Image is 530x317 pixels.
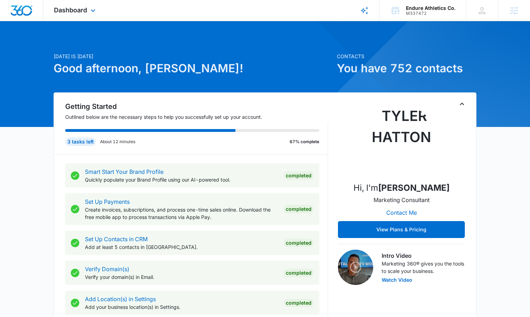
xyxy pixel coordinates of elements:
p: Hi, I'm [353,182,450,194]
p: Outlined below are the necessary steps to help you successfully set up your account. [65,113,328,121]
p: Create invoices, subscriptions, and process one-time sales online. Download the free mobile app t... [85,206,278,221]
p: Add at least 5 contacts in [GEOGRAPHIC_DATA]. [85,243,278,251]
div: account name [406,5,456,11]
img: Tyler Hatton [366,105,437,176]
h1: Good afternoon, [PERSON_NAME]! [54,60,333,77]
div: Completed [284,239,314,247]
a: Smart Start Your Brand Profile [85,168,164,175]
div: Completed [284,299,314,307]
p: [DATE] is [DATE] [54,53,333,60]
h2: Getting Started [65,101,328,112]
h1: You have 752 contacts [337,60,476,77]
button: View Plans & Pricing [338,221,465,238]
div: Completed [284,171,314,180]
a: Add Location(s) in Settings [85,295,156,303]
p: Marketing Consultant [374,196,430,204]
a: Set Up Contacts in CRM [85,236,148,243]
a: Verify Domain(s) [85,266,129,273]
div: Completed [284,205,314,213]
button: Watch Video [382,278,412,282]
div: Completed [284,269,314,277]
div: account id [406,11,456,16]
p: Add your business location(s) in Settings. [85,303,278,311]
p: Marketing 360® gives you the tools to scale your business. [382,260,465,275]
p: 67% complete [290,139,319,145]
p: Quickly populate your Brand Profile using our AI-powered tool. [85,176,278,183]
button: Contact Me [379,204,424,221]
div: 3 tasks left [65,138,96,146]
h3: Intro Video [382,251,465,260]
button: Toggle Collapse [458,100,466,108]
p: About 12 minutes [100,139,135,145]
a: Set Up Payments [85,198,130,205]
strong: [PERSON_NAME] [378,183,450,193]
span: Dashboard [54,6,87,14]
img: Intro Video [338,250,373,285]
p: Contacts [337,53,476,60]
p: Verify your domain(s) in Email. [85,273,278,281]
